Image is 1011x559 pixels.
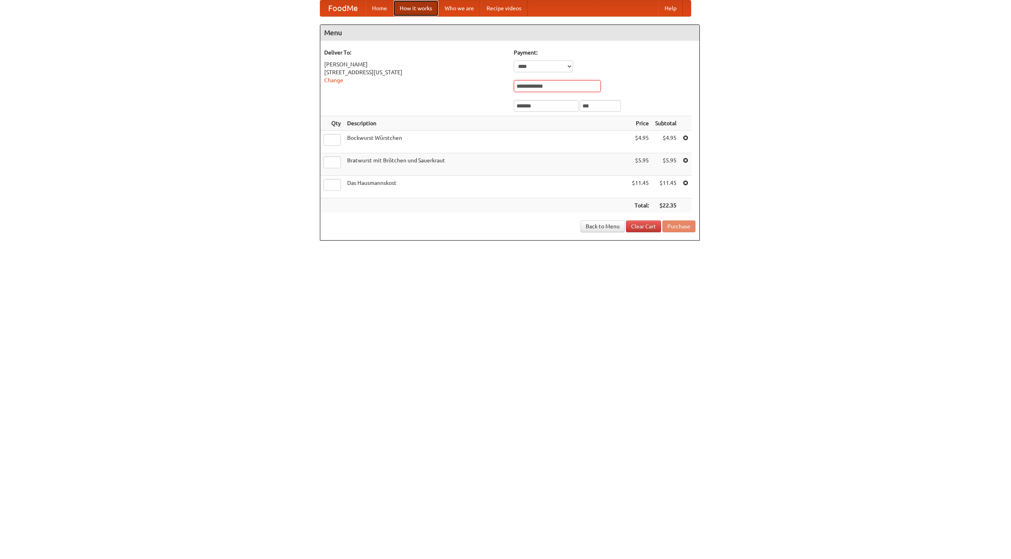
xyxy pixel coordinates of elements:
[652,198,680,213] th: $22.35
[514,49,695,56] h5: Payment:
[658,0,683,16] a: Help
[393,0,438,16] a: How it works
[320,25,699,41] h4: Menu
[324,68,506,76] div: [STREET_ADDRESS][US_STATE]
[480,0,528,16] a: Recipe videos
[662,220,695,232] button: Purchase
[629,131,652,153] td: $4.95
[344,116,629,131] th: Description
[626,220,661,232] a: Clear Cart
[344,176,629,198] td: Das Hausmannskost
[320,0,366,16] a: FoodMe
[629,116,652,131] th: Price
[438,0,480,16] a: Who we are
[652,153,680,176] td: $5.95
[324,77,343,83] a: Change
[629,176,652,198] td: $11.45
[344,153,629,176] td: Bratwurst mit Brötchen und Sauerkraut
[652,116,680,131] th: Subtotal
[344,131,629,153] td: Bockwurst Würstchen
[629,198,652,213] th: Total:
[652,176,680,198] td: $11.45
[581,220,625,232] a: Back to Menu
[366,0,393,16] a: Home
[629,153,652,176] td: $5.95
[324,49,506,56] h5: Deliver To:
[324,60,506,68] div: [PERSON_NAME]
[320,116,344,131] th: Qty
[652,131,680,153] td: $4.95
